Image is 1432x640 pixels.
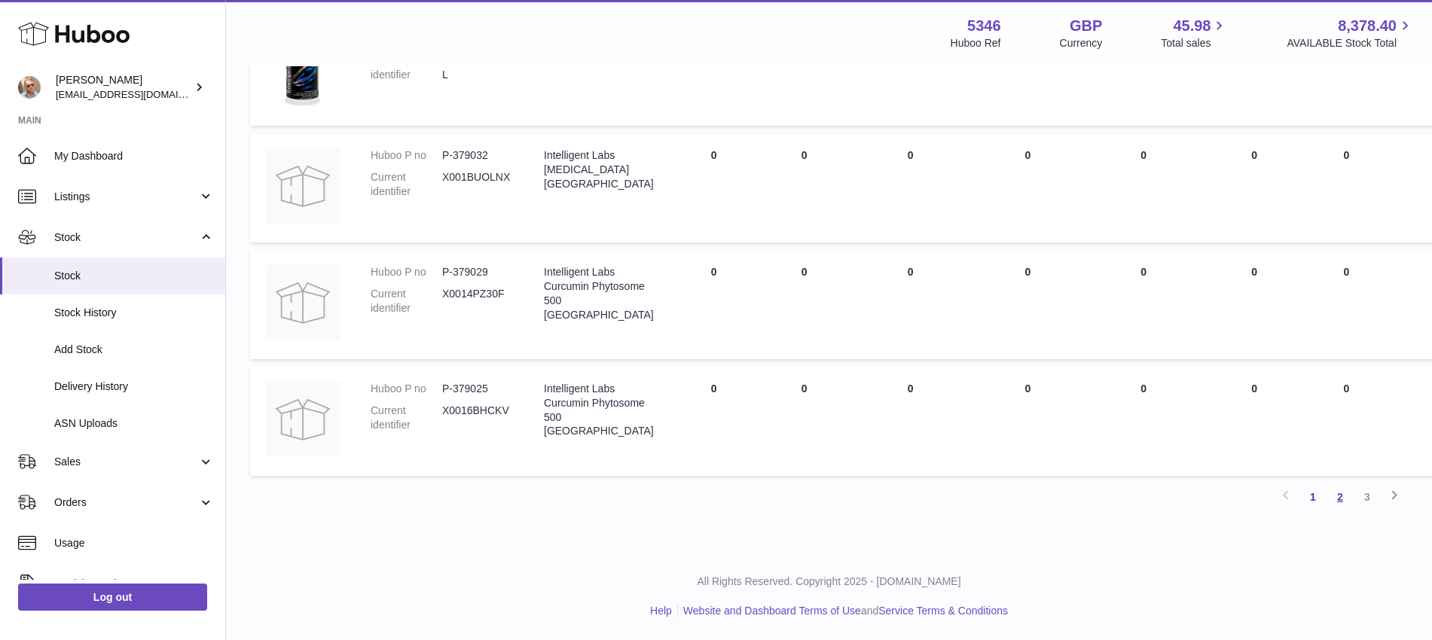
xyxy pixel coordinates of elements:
[54,190,198,204] span: Listings
[1305,250,1388,359] td: 0
[56,88,221,100] span: [EMAIL_ADDRESS][DOMAIN_NAME]
[371,53,442,82] dt: Current identifier
[442,265,514,279] dd: P-379029
[371,170,442,199] dt: Current identifier
[669,133,759,242] td: 0
[1060,36,1103,50] div: Currency
[1140,149,1147,161] span: 0
[1203,17,1305,126] td: 0
[650,605,672,617] a: Help
[1203,367,1305,476] td: 0
[544,148,654,191] div: Intelligent Labs [MEDICAL_DATA] [GEOGRAPHIC_DATA]
[54,306,214,320] span: Stock History
[1161,16,1228,50] a: 45.98 Total sales
[442,287,514,315] dd: X0014PZ30F
[683,605,861,617] a: Website and Dashboard Terms of Use
[265,382,340,457] img: product image
[1338,16,1397,36] span: 8,378.40
[371,382,442,396] dt: Huboo P no
[54,416,214,431] span: ASN Uploads
[951,36,1001,50] div: Huboo Ref
[759,133,850,242] td: 0
[442,148,514,163] dd: P-379032
[1354,483,1381,510] a: 3
[56,73,191,102] div: [PERSON_NAME]
[442,382,514,396] dd: P-379025
[442,404,514,432] dd: X0016BHCKV
[971,250,1084,359] td: 0
[1140,382,1147,395] span: 0
[54,536,214,550] span: Usage
[544,382,654,439] div: Intelligent Labs Curcumin Phytosome 500 [GEOGRAPHIC_DATA]
[967,16,1001,36] strong: 5346
[1305,133,1388,242] td: 0
[1203,250,1305,359] td: 0
[442,53,514,82] dd: IL-UK-MVADUL
[54,230,198,245] span: Stock
[878,605,1008,617] a: Service Terms & Conditions
[759,250,850,359] td: 0
[54,149,214,163] span: My Dashboard
[971,133,1084,242] td: 0
[371,148,442,163] dt: Huboo P no
[850,367,972,476] td: 0
[265,148,340,224] img: product image
[1327,483,1354,510] a: 2
[1305,367,1388,476] td: 0
[669,367,759,476] td: 0
[371,287,442,315] dt: Current identifier
[850,133,972,242] td: 0
[238,574,1420,589] p: All Rights Reserved. Copyright 2025 - [DOMAIN_NAME]
[18,584,207,611] a: Log out
[265,32,340,107] img: product image
[678,604,1008,618] li: and
[1299,483,1327,510] a: 1
[265,265,340,340] img: product image
[54,455,198,469] span: Sales
[54,269,214,283] span: Stock
[544,265,654,322] div: Intelligent Labs Curcumin Phytosome 500 [GEOGRAPHIC_DATA]
[1173,16,1211,36] span: 45.98
[759,17,850,126] td: 0
[54,379,214,394] span: Delivery History
[54,577,198,591] span: Invoicing and Payments
[1161,36,1228,50] span: Total sales
[669,17,759,126] td: 0
[1287,36,1414,50] span: AVAILABLE Stock Total
[371,265,442,279] dt: Huboo P no
[971,17,1084,126] td: 0
[759,367,850,476] td: 0
[669,250,759,359] td: 0
[971,367,1084,476] td: 0
[442,170,514,199] dd: X001BUOLNX
[1287,16,1414,50] a: 8,378.40 AVAILABLE Stock Total
[1140,266,1147,278] span: 0
[850,17,972,126] td: 0
[850,250,972,359] td: 0
[1070,16,1102,36] strong: GBP
[371,404,442,432] dt: Current identifier
[1203,133,1305,242] td: 0
[54,495,198,510] span: Orders
[1305,17,1388,126] td: 0
[18,76,41,99] img: support@radoneltd.co.uk
[54,343,214,357] span: Add Stock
